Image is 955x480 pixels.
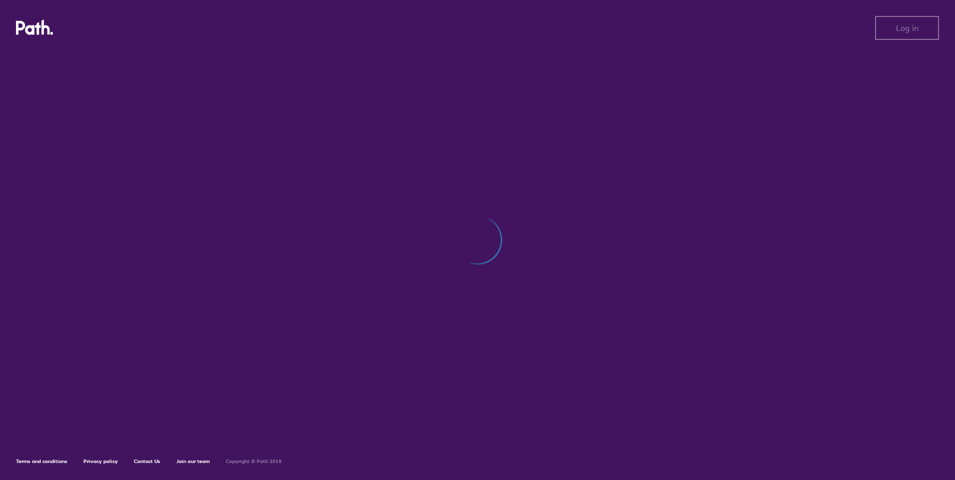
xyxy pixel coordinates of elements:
[16,458,67,465] a: Terms and conditions
[176,458,210,465] a: Join our team
[83,458,118,465] a: Privacy policy
[896,23,919,32] span: Log in
[226,459,282,465] h6: Copyright © Path 2018
[134,458,160,465] a: Contact Us
[875,16,939,40] button: Log in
